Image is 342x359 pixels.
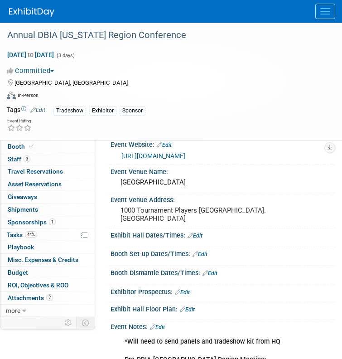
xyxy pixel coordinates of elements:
[120,106,145,116] div: Sponsor
[202,270,217,277] a: Edit
[7,66,58,76] button: Committed
[8,206,38,213] span: Shipments
[7,231,37,238] span: Tasks
[111,165,335,176] div: Event Venue Name:
[7,92,16,99] img: Format-Inperson.png
[14,79,128,86] span: [GEOGRAPHIC_DATA], [GEOGRAPHIC_DATA]
[157,142,172,148] a: Edit
[8,294,53,301] span: Attachments
[0,292,95,304] a: Attachments2
[175,289,190,296] a: Edit
[111,320,335,332] div: Event Notes:
[8,180,62,188] span: Asset Reservations
[111,228,335,240] div: Exhibit Hall Dates/Times:
[8,143,35,150] span: Booth
[0,267,95,279] a: Budget
[46,294,53,301] span: 2
[8,168,63,175] span: Travel Reservations
[6,307,20,314] span: more
[8,269,28,276] span: Budget
[150,324,165,330] a: Edit
[8,243,34,251] span: Playbook
[0,216,95,228] a: Sponsorships1
[188,233,202,239] a: Edit
[111,266,335,278] div: Booth Dismantle Dates/Times:
[9,8,54,17] img: ExhibitDay
[7,51,54,59] span: [DATE] [DATE]
[61,317,77,329] td: Personalize Event Tab Strip
[0,165,95,178] a: Travel Reservations
[111,302,335,314] div: Exhibit Hall Floor Plan:
[0,153,95,165] a: Staff3
[29,144,34,149] i: Booth reservation complete
[111,285,335,297] div: Exhibitor Prospectus:
[111,138,335,150] div: Event Website:
[25,231,37,238] span: 44%
[0,141,95,153] a: Booth
[111,247,335,259] div: Booth Set-up Dates/Times:
[8,281,68,289] span: ROI, Objectives & ROO
[0,254,95,266] a: Misc. Expenses & Credits
[17,92,39,99] div: In-Person
[30,107,45,113] a: Edit
[8,193,37,200] span: Giveaways
[0,191,95,203] a: Giveaways
[193,251,207,257] a: Edit
[77,317,95,329] td: Toggle Event Tabs
[7,90,324,104] div: Event Format
[26,51,35,58] span: to
[111,193,335,204] div: Event Venue Address:
[8,155,30,163] span: Staff
[121,152,185,160] a: [URL][DOMAIN_NAME]
[0,204,95,216] a: Shipments
[8,256,78,263] span: Misc. Expenses & Credits
[0,241,95,253] a: Playbook
[7,119,32,123] div: Event Rating
[0,305,95,317] a: more
[117,175,328,189] div: [GEOGRAPHIC_DATA]
[315,4,335,19] button: Menu
[7,105,45,116] td: Tags
[120,206,325,223] pre: 1000 Tournament Players [GEOGRAPHIC_DATA]. [GEOGRAPHIC_DATA]
[0,178,95,190] a: Asset Reservations
[8,218,56,226] span: Sponsorships
[0,279,95,291] a: ROI, Objectives & ROO
[56,53,75,58] span: (3 days)
[89,106,116,116] div: Exhibitor
[180,306,195,313] a: Edit
[24,155,30,162] span: 3
[0,229,95,241] a: Tasks44%
[4,27,324,44] div: Annual DBIA [US_STATE] Region Conference
[49,218,56,225] span: 1
[53,106,86,116] div: Tradeshow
